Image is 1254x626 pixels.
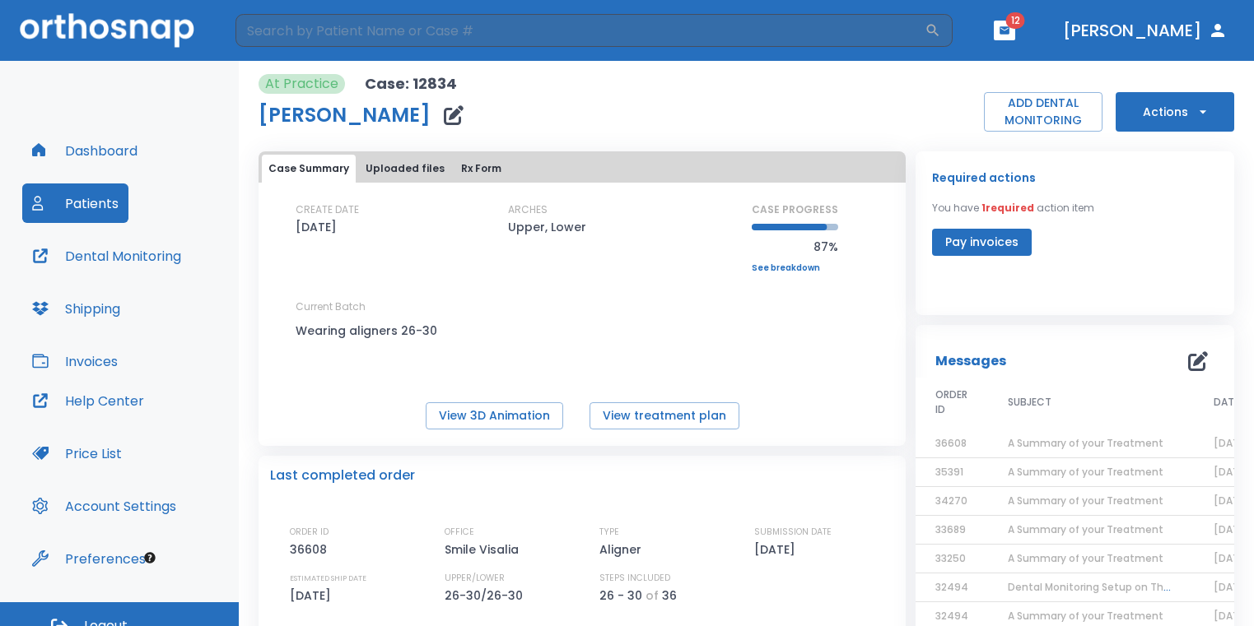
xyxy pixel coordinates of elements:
[932,229,1032,256] button: Pay invoices
[22,183,128,223] button: Patients
[296,202,359,217] p: CREATE DATE
[932,168,1036,188] p: Required actions
[22,434,132,473] button: Price List
[445,525,474,540] p: OFFICE
[1008,522,1163,536] span: A Summary of your Treatment
[290,571,366,586] p: ESTIMATED SHIP DATE
[1214,465,1249,479] span: [DATE]
[935,351,1006,371] p: Messages
[1006,12,1025,29] span: 12
[296,217,337,237] p: [DATE]
[445,571,505,586] p: UPPER/LOWER
[935,609,968,623] span: 32494
[1214,551,1249,565] span: [DATE]
[445,586,529,605] p: 26-30/26-30
[1008,551,1163,565] span: A Summary of your Treatment
[20,13,194,47] img: Orthosnap
[359,155,451,183] button: Uploaded files
[508,202,548,217] p: ARCHES
[932,201,1094,216] p: You have action item
[22,341,128,381] button: Invoices
[1008,395,1051,410] span: SUBJECT
[235,14,925,47] input: Search by Patient Name or Case #
[935,551,966,565] span: 33250
[22,131,147,170] button: Dashboard
[22,381,154,420] button: Help Center
[752,263,838,273] a: See breakdown
[1008,436,1163,450] span: A Summary of your Treatment
[262,155,902,183] div: tabs
[1008,580,1235,594] span: Dental Monitoring Setup on The Delivery Day
[599,586,642,605] p: 26 - 30
[22,289,130,328] button: Shipping
[265,74,338,94] p: At Practice
[646,586,659,605] p: of
[1214,609,1249,623] span: [DATE]
[262,155,356,183] button: Case Summary
[1008,609,1163,623] span: A Summary of your Treatment
[426,402,563,429] button: View 3D Animation
[296,299,444,314] p: Current Batch
[290,540,333,559] p: 36608
[752,237,838,257] p: 87%
[508,217,586,237] p: Upper, Lower
[754,540,801,559] p: [DATE]
[599,571,670,586] p: STEPS INCLUDED
[142,550,157,565] div: Tooltip anchor
[22,486,186,526] button: Account Settings
[1214,580,1249,594] span: [DATE]
[590,402,739,429] button: View treatment plan
[935,580,968,594] span: 32494
[752,202,838,217] p: CASE PROGRESS
[1214,436,1249,450] span: [DATE]
[445,540,524,559] p: Smile Visalia
[290,586,337,605] p: [DATE]
[981,201,1034,215] span: 1 required
[599,540,647,559] p: Aligner
[290,525,329,540] p: ORDER ID
[1214,494,1249,508] span: [DATE]
[1008,494,1163,508] span: A Summary of your Treatment
[935,436,967,450] span: 36608
[296,321,444,341] p: Wearing aligners 26-30
[599,525,619,540] p: TYPE
[259,105,431,125] h1: [PERSON_NAME]
[1008,465,1163,479] span: A Summary of your Treatment
[1214,395,1239,410] span: DATE
[455,155,508,183] button: Rx Form
[365,74,457,94] p: Case: 12834
[22,539,156,578] button: Preferences
[662,586,677,605] p: 36
[754,525,832,540] p: SUBMISSION DATE
[984,92,1102,132] button: ADD DENTAL MONITORING
[935,522,966,536] span: 33689
[1214,522,1249,536] span: [DATE]
[1056,16,1234,45] button: [PERSON_NAME]
[270,466,415,485] p: Last completed order
[935,387,968,417] span: ORDER ID
[22,236,191,276] button: Dental Monitoring
[1116,92,1234,132] button: Actions
[935,494,967,508] span: 34270
[935,465,963,479] span: 35391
